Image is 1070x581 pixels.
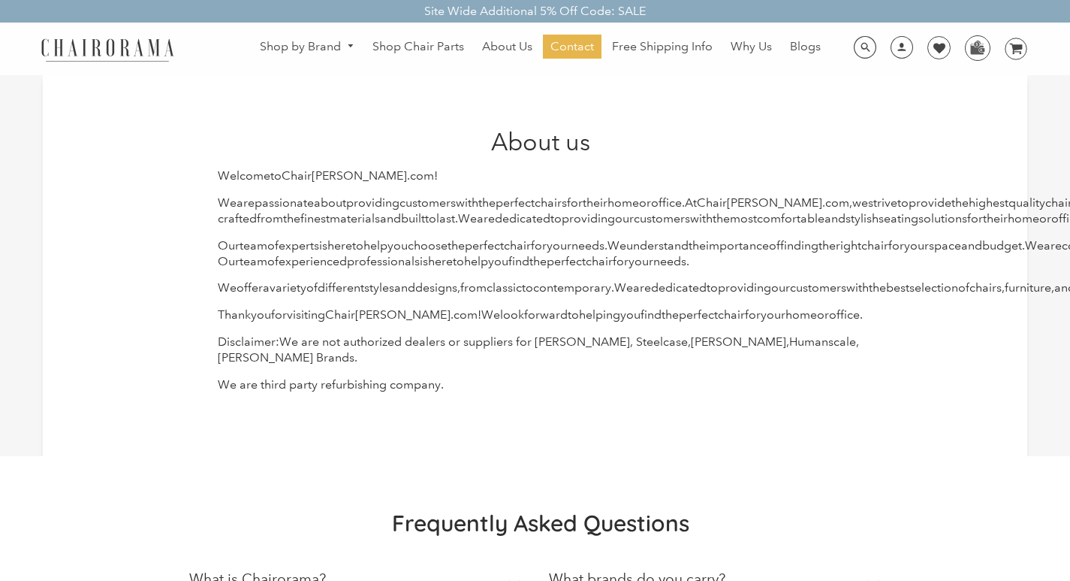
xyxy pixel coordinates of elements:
[982,238,1022,253] span: budget
[394,280,415,295] span: and
[270,280,306,295] span: variety
[879,211,918,225] span: seating
[690,211,713,225] span: with
[524,307,568,322] span: forward
[626,238,689,253] span: understand
[1008,195,1045,210] span: quality
[951,195,969,210] span: the
[918,211,967,225] span: solutions
[969,280,1002,295] span: chairs
[420,254,428,268] span: is
[731,39,772,55] span: Why Us
[312,168,407,183] span: [PERSON_NAME]
[836,238,861,253] span: right
[1005,280,1051,295] span: furniture
[434,168,438,183] span: !
[478,195,496,210] span: the
[653,254,686,268] span: needs
[365,35,472,59] a: Shop Chair Parts
[651,195,682,210] span: office
[679,307,718,322] span: perfect
[458,211,477,225] span: We
[730,211,757,225] span: most
[1022,238,1025,253] span: .
[267,254,279,268] span: of
[218,128,863,156] h1: About us
[218,238,240,253] span: Our
[697,195,727,210] span: Chair
[633,280,651,295] span: are
[364,280,394,295] span: styles
[1044,238,1062,253] span: are
[428,254,453,268] span: here
[607,238,626,253] span: We
[240,238,267,253] span: team
[897,195,909,210] span: to
[723,35,779,59] a: Why Us
[607,195,639,210] span: home
[300,211,330,225] span: finest
[745,307,761,322] span: for
[562,211,615,225] span: providing
[547,238,571,253] span: your
[782,35,828,59] a: Blogs
[533,280,611,295] span: contemporary
[218,307,251,322] span: Thank
[218,195,237,210] span: We
[639,195,651,210] span: or
[522,280,533,295] span: to
[218,280,237,295] span: We
[568,307,579,322] span: to
[961,238,982,253] span: and
[330,211,380,225] span: materials
[818,238,836,253] span: the
[611,280,614,295] span: .
[279,238,319,253] span: experts
[496,195,535,210] span: perfect
[267,238,279,253] span: of
[628,254,653,268] span: your
[475,35,540,59] a: About Us
[869,280,886,295] span: the
[868,195,897,210] span: strive
[456,195,478,210] span: with
[682,195,685,210] span: .
[904,238,929,253] span: your
[529,254,547,268] span: the
[852,195,868,210] span: we
[457,280,460,295] span: ,
[707,280,718,295] span: to
[860,307,863,322] span: .
[279,254,347,268] span: experienced
[218,334,859,365] span: Disclaimer:We are not authorized dealers or suppliers for [PERSON_NAME], Steelcase,[PERSON_NAME],...
[500,307,524,322] span: look
[824,211,845,225] span: and
[861,238,888,253] span: chair
[845,211,879,225] span: stylish
[218,168,270,183] span: Welcome
[32,36,182,62] img: chairorama
[355,307,451,322] span: [PERSON_NAME]
[407,168,410,183] span: .
[218,254,240,268] span: Our
[425,211,436,225] span: to
[482,39,532,55] span: About Us
[415,280,457,295] span: designs
[1008,211,1039,225] span: home
[455,211,458,225] span: .
[689,238,706,253] span: the
[478,307,481,322] span: !
[706,238,769,253] span: importance
[586,254,613,268] span: chair
[531,238,547,253] span: for
[318,280,364,295] span: different
[477,211,495,225] span: are
[347,254,420,268] span: professionals
[263,280,270,295] span: a
[620,307,640,322] span: you
[967,211,983,225] span: for
[448,238,465,253] span: the
[346,195,399,210] span: providing
[319,238,327,253] span: is
[282,168,312,183] span: Chair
